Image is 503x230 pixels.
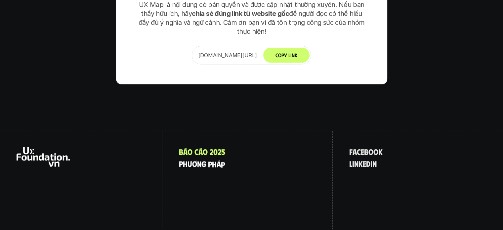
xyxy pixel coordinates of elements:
span: b [364,147,368,156]
button: Copy Link [263,48,310,63]
span: l [349,159,352,168]
a: Báocáo2025 [179,147,225,156]
span: c [357,147,361,156]
span: 2 [218,147,221,156]
span: i [352,159,354,168]
span: i [370,159,372,168]
span: k [378,147,383,156]
span: f [349,147,353,156]
span: e [361,147,364,156]
a: linkedin [349,159,377,168]
span: p [221,151,225,160]
span: á [217,151,221,160]
span: o [373,147,378,156]
span: 0 [213,147,218,156]
p: [DOMAIN_NAME][URL] [198,51,257,59]
span: o [188,147,192,156]
span: h [212,151,217,160]
span: k [358,159,363,168]
span: c [194,147,198,156]
span: a [353,147,357,156]
span: 5 [221,147,225,156]
span: p [179,151,183,159]
strong: chia sẻ đúng link từ website gốc [192,10,289,18]
span: g [201,151,206,160]
span: B [179,147,183,156]
a: facebook [349,147,383,156]
span: n [354,159,358,168]
p: UX Map là nội dung có bản quyền và được cập nhật thường xuyên. Nếu bạn thấy hữu ích, hãy để người... [136,0,367,36]
span: d [366,159,370,168]
span: h [183,151,188,159]
span: n [197,151,201,159]
span: o [368,147,373,156]
span: n [372,159,377,168]
span: 2 [210,147,213,156]
span: á [183,147,188,156]
span: p [208,151,212,160]
a: phươngpháp [179,159,225,168]
span: ư [188,151,192,159]
span: e [363,159,366,168]
span: á [198,147,203,156]
span: ơ [192,151,197,159]
span: o [203,147,208,156]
